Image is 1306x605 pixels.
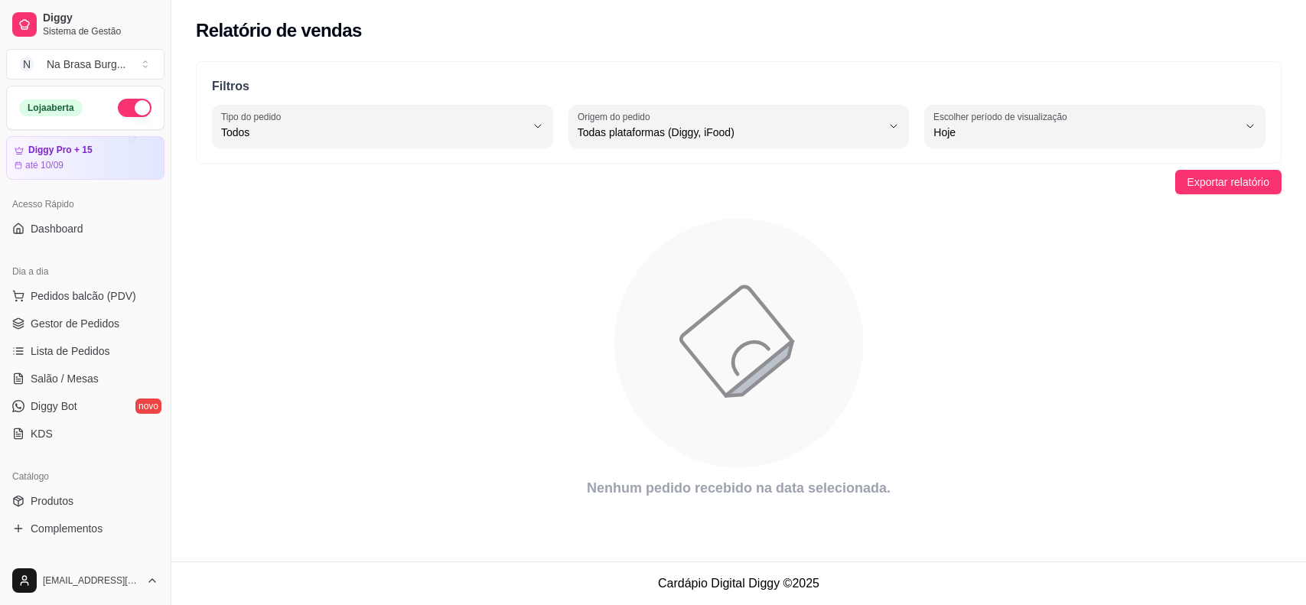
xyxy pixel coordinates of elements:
div: Acesso Rápido [6,192,164,216]
a: Gestor de Pedidos [6,311,164,336]
button: Alterar Status [118,99,151,117]
span: Dashboard [31,221,83,236]
span: Complementos [31,521,103,536]
div: Dia a dia [6,259,164,284]
a: Diggy Botnovo [6,394,164,418]
span: Sistema de Gestão [43,25,158,37]
span: Hoje [933,125,1238,140]
h2: Relatório de vendas [196,18,362,43]
span: KDS [31,426,53,441]
a: Diggy Pro + 15até 10/09 [6,136,164,180]
button: Origem do pedidoTodas plataformas (Diggy, iFood) [568,105,910,148]
span: Todas plataformas (Diggy, iFood) [578,125,882,140]
a: Complementos [6,516,164,541]
span: Todos [221,125,526,140]
span: Diggy Bot [31,398,77,414]
a: Lista de Pedidos [6,339,164,363]
div: animation [196,210,1282,477]
a: Dashboard [6,216,164,241]
button: Pedidos balcão (PDV) [6,284,164,308]
button: [EMAIL_ADDRESS][DOMAIN_NAME] [6,562,164,599]
article: Diggy Pro + 15 [28,145,93,156]
a: KDS [6,421,164,446]
button: Exportar relatório [1175,170,1282,194]
a: Produtos [6,489,164,513]
footer: Cardápio Digital Diggy © 2025 [171,561,1306,605]
button: Select a team [6,49,164,80]
article: Nenhum pedido recebido na data selecionada. [196,477,1282,499]
a: Salão / Mesas [6,366,164,391]
article: até 10/09 [25,159,64,171]
span: N [19,57,34,72]
button: Escolher período de visualizaçãoHoje [924,105,1265,148]
span: Gestor de Pedidos [31,316,119,331]
span: Salão / Mesas [31,371,99,386]
span: Exportar relatório [1187,174,1269,190]
button: Tipo do pedidoTodos [212,105,553,148]
span: Produtos [31,493,73,509]
label: Escolher período de visualização [933,110,1072,123]
span: Lista de Pedidos [31,343,110,359]
div: Catálogo [6,464,164,489]
a: DiggySistema de Gestão [6,6,164,43]
p: Filtros [212,77,1265,96]
label: Origem do pedido [578,110,655,123]
span: [EMAIL_ADDRESS][DOMAIN_NAME] [43,574,140,587]
span: Pedidos balcão (PDV) [31,288,136,304]
div: Na Brasa Burg ... [47,57,126,72]
div: Loja aberta [19,99,83,116]
label: Tipo do pedido [221,110,286,123]
span: Diggy [43,11,158,25]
